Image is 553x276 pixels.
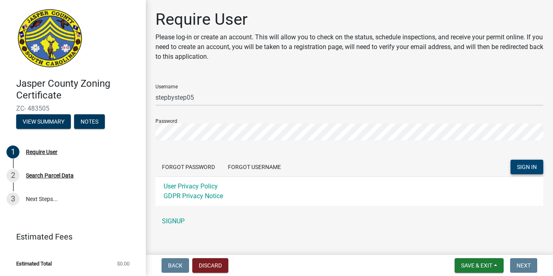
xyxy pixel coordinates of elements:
button: Back [162,258,189,273]
span: Back [168,262,183,269]
button: Notes [74,114,105,129]
a: SIGNUP [155,213,543,229]
button: Next [510,258,537,273]
div: Search Parcel Data [26,173,74,178]
span: ZC- 483505 [16,105,130,112]
button: View Summary [16,114,71,129]
div: 2 [6,169,19,182]
span: SIGN IN [517,164,537,170]
span: $0.00 [117,261,130,266]
p: Please log-in or create an account. This will allow you to check on the status, schedule inspecti... [155,32,543,62]
div: 1 [6,145,19,158]
wm-modal-confirm: Summary [16,119,71,125]
button: Forgot Password [155,160,221,174]
div: Require User [26,149,57,155]
wm-modal-confirm: Notes [74,119,105,125]
a: GDPR Privacy Notice [164,192,223,200]
a: Estimated Fees [6,229,133,245]
div: 3 [6,193,19,205]
span: Next [517,262,531,269]
span: Estimated Total [16,261,52,266]
button: Forgot Username [221,160,287,174]
h1: Require User [155,10,543,29]
button: Save & Exit [455,258,504,273]
span: Save & Exit [461,262,492,269]
a: User Privacy Policy [164,182,218,190]
button: Discard [192,258,228,273]
h4: Jasper County Zoning Certificate [16,78,139,101]
button: SIGN IN [510,160,543,174]
img: Jasper County, South Carolina [16,9,84,69]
